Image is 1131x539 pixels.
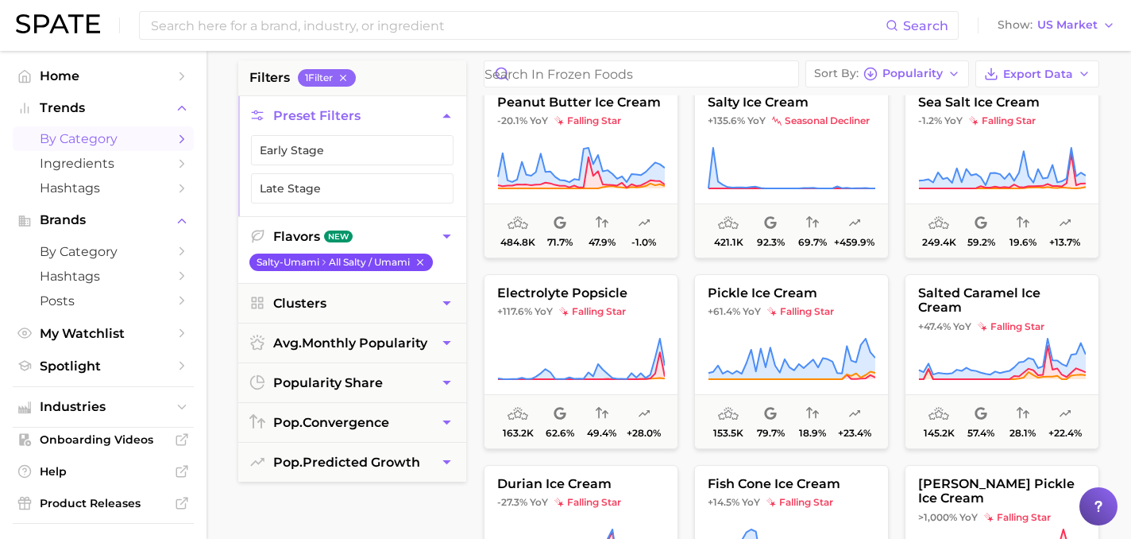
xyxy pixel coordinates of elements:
[40,101,167,115] span: Trends
[944,114,963,127] span: YoY
[638,405,650,424] span: popularity predicted growth: Uncertain
[918,511,957,523] span: >1,000%
[799,428,826,439] span: 18.9%
[249,254,433,271] button: salty-umami All salty / umami
[975,214,987,233] span: popularity share: Google
[238,443,466,482] button: pop.predicted growth
[718,214,739,233] span: average monthly popularity: Low Popularity
[766,498,776,507] img: falling star
[13,395,194,419] button: Industries
[40,496,167,510] span: Product Releases
[1037,21,1098,29] span: US Market
[969,116,979,126] img: falling star
[484,477,677,491] span: durian ice cream
[1003,68,1073,81] span: Export Data
[273,108,361,123] span: Preset Filters
[13,354,194,378] a: Spotlight
[273,415,389,430] span: convergence
[924,428,955,439] span: 145.2k
[238,217,466,256] button: FlavorsNew
[994,15,1119,36] button: ShowUS Market
[13,176,194,200] a: Hashtags
[764,214,777,233] span: popularity share: Google
[40,359,167,374] span: Spotlight
[766,496,833,509] span: falling star
[589,237,616,248] span: 47.9%
[905,83,1099,258] button: sea salt ice cream-1.2% YoYfalling starfalling star249.4k59.2%19.6%+13.7%
[238,96,466,135] button: Preset Filters
[694,274,889,449] button: pickle ice cream+61.4% YoYfalling starfalling star153.5k79.7%18.9%+23.4%
[13,208,194,232] button: Brands
[596,214,608,233] span: popularity convergence: Medium Convergence
[587,428,616,439] span: 49.4%
[484,274,678,449] button: electrolyte popsicle+117.6% YoYfalling starfalling star163.2k62.6%49.4%+28.0%
[40,68,167,83] span: Home
[708,114,745,126] span: +135.6%
[969,114,1036,127] span: falling star
[848,214,861,233] span: popularity predicted growth: Uncertain
[953,320,971,333] span: YoY
[13,64,194,88] a: Home
[967,237,995,248] span: 59.2%
[13,321,194,346] a: My Watchlist
[905,286,1098,316] span: salted caramel ice cream
[273,455,420,470] span: predicted growth
[554,214,566,233] span: popularity share: Google
[905,274,1099,449] button: salted caramel ice cream+47.4% YoYfalling starfalling star145.2k57.4%28.1%+22.4%
[975,405,987,424] span: popularity share: Google
[922,237,956,248] span: 249.4k
[918,114,942,126] span: -1.2%
[772,116,782,126] img: seasonal decliner
[1017,214,1029,233] span: popularity convergence: Very Low Convergence
[535,305,553,318] span: YoY
[638,214,650,233] span: popularity predicted growth: Very Unlikely
[298,69,356,87] button: 1Filter
[627,428,661,439] span: +28.0%
[503,428,534,439] span: 163.2k
[713,428,743,439] span: 153.5k
[40,464,167,479] span: Help
[40,400,167,414] span: Industries
[718,405,739,424] span: average monthly popularity: Low Popularity
[40,432,167,447] span: Onboarding Videos
[1017,405,1029,424] span: popularity convergence: Low Convergence
[273,335,302,351] abbr: average
[714,237,743,248] span: 421.1k
[273,375,383,390] span: popularity share
[882,69,943,78] span: Popularity
[848,405,861,424] span: popularity predicted growth: Likely
[251,135,454,165] button: Early Stage
[508,405,528,424] span: average monthly popularity: Low Popularity
[508,214,528,233] span: average monthly popularity: Low Popularity
[530,114,548,127] span: YoY
[238,363,466,402] button: popularity share
[708,305,740,317] span: +61.4%
[967,428,994,439] span: 57.4%
[273,335,427,351] span: monthly popularity
[273,296,326,311] span: Clusters
[596,405,608,424] span: popularity convergence: Medium Convergence
[905,477,1098,506] span: [PERSON_NAME] pickle ice cream
[40,326,167,341] span: My Watchlist
[40,244,167,259] span: by Category
[13,96,194,120] button: Trends
[742,496,760,509] span: YoY
[484,83,678,258] button: peanut butter ice cream-20.1% YoYfalling starfalling star484.8k71.7%47.9%-1.0%
[806,214,819,233] span: popularity convergence: High Convergence
[757,237,785,248] span: 92.3%
[905,95,1098,110] span: sea salt ice cream
[484,286,677,301] span: electrolyte popsicle
[13,491,194,515] a: Product Releases
[767,305,834,318] span: falling star
[1009,428,1036,439] span: 28.1%
[497,114,527,126] span: -20.1%
[767,307,777,316] img: falling star
[273,455,303,470] abbr: popularity index
[554,405,566,424] span: popularity share: Google
[554,496,621,509] span: falling star
[500,237,535,248] span: 484.8k
[694,83,889,258] button: salty ice cream+135.6% YoYseasonal declinerseasonal decliner421.1k92.3%69.7%+459.9%
[743,305,761,318] span: YoY
[530,496,548,509] span: YoY
[546,428,574,439] span: 62.6%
